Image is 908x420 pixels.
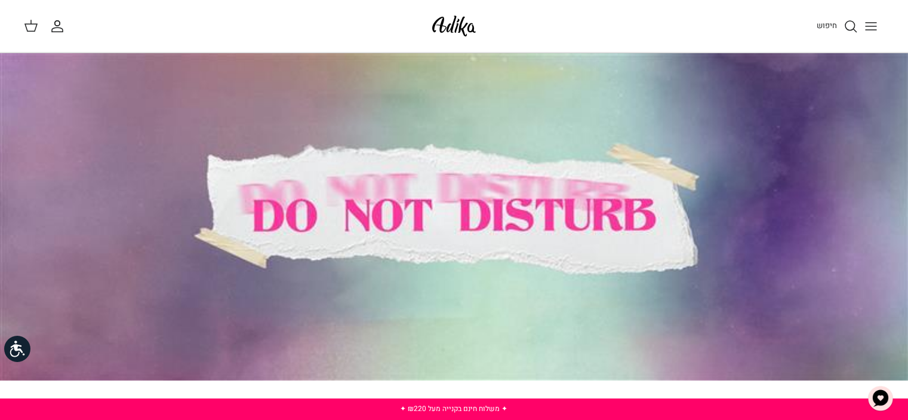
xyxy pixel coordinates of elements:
[50,19,69,33] a: החשבון שלי
[817,20,837,31] span: חיפוש
[400,403,507,414] a: ✦ משלוח חינם בקנייה מעל ₪220 ✦
[858,13,884,39] button: Toggle menu
[863,381,898,416] button: צ'אט
[429,12,479,40] img: Adika IL
[817,19,858,33] a: חיפוש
